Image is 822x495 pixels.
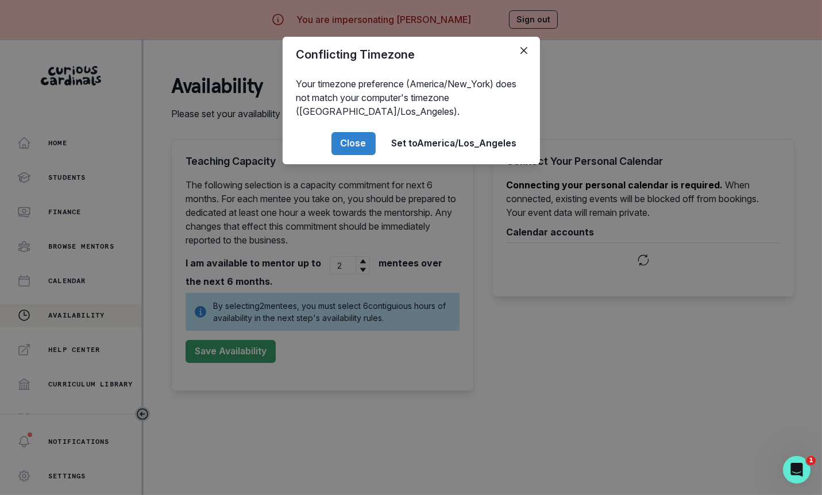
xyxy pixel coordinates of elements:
div: Your timezone preference (America/New_York) does not match your computer's timezone ([GEOGRAPHIC_... [283,72,540,123]
button: Close [331,132,376,155]
span: 1 [806,456,816,465]
button: Set toAmerica/Los_Angeles [383,132,526,155]
button: Close [515,41,533,60]
iframe: Intercom live chat [783,456,811,484]
header: Conflicting Timezone [283,37,540,72]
